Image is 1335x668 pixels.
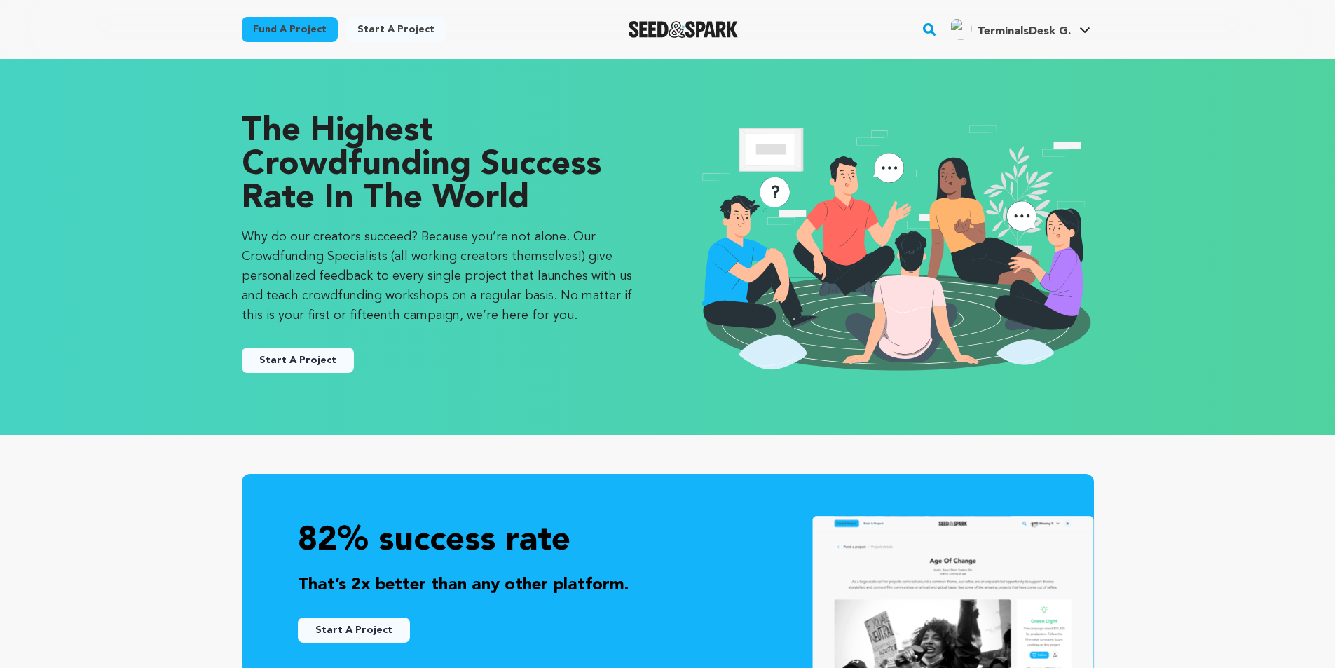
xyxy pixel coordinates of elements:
a: Fund a project [242,17,338,42]
span: TerminalsDesk G.'s Profile [947,15,1093,44]
p: That’s 2x better than any other platform. [298,573,1038,598]
img: seedandspark start project illustration image [696,115,1094,379]
span: TerminalsDesk G. [978,26,1071,37]
div: TerminalsDesk G.'s Profile [950,18,1071,40]
a: Seed&Spark Homepage [629,21,739,38]
p: Why do our creators succeed? Because you’re not alone. Our Crowdfunding Specialists (all working ... [242,227,640,325]
a: Start a project [346,17,446,42]
button: Start A Project [242,348,354,373]
p: The Highest Crowdfunding Success Rate in the World [242,115,640,216]
p: 82% success rate [298,519,1038,564]
img: ACg8ocJTtMzn_k1IEPulBy6Kb50G9NhjksFz1VQ_0SN6RsNh34HMYQ=s96-c [950,18,972,40]
a: TerminalsDesk G.'s Profile [947,15,1093,40]
button: Start A Project [298,618,410,643]
img: Seed&Spark Logo Dark Mode [629,21,739,38]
